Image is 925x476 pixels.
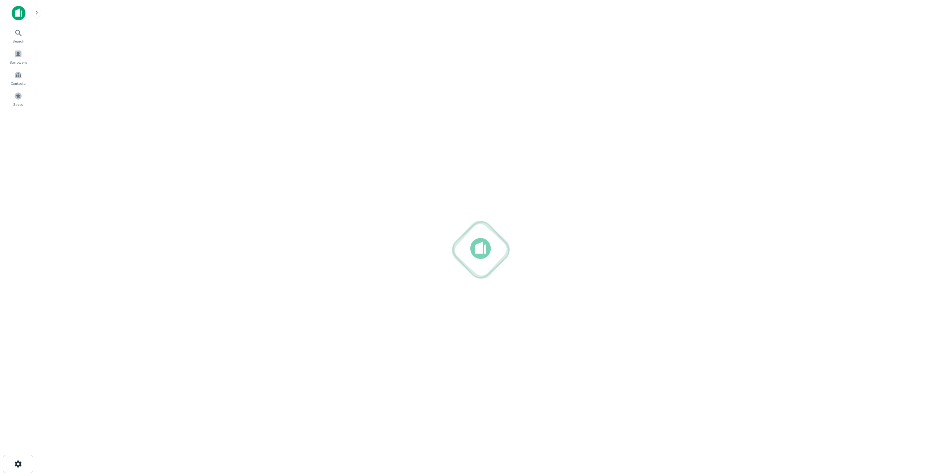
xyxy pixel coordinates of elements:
a: Borrowers [2,47,34,67]
span: Contacts [11,80,25,86]
img: capitalize-icon.png [12,6,25,20]
a: Saved [2,89,34,109]
a: Search [2,26,34,45]
iframe: Chat Widget [889,418,925,453]
span: Borrowers [9,59,27,65]
span: Search [12,38,24,44]
span: Saved [13,101,24,107]
a: Contacts [2,68,34,88]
